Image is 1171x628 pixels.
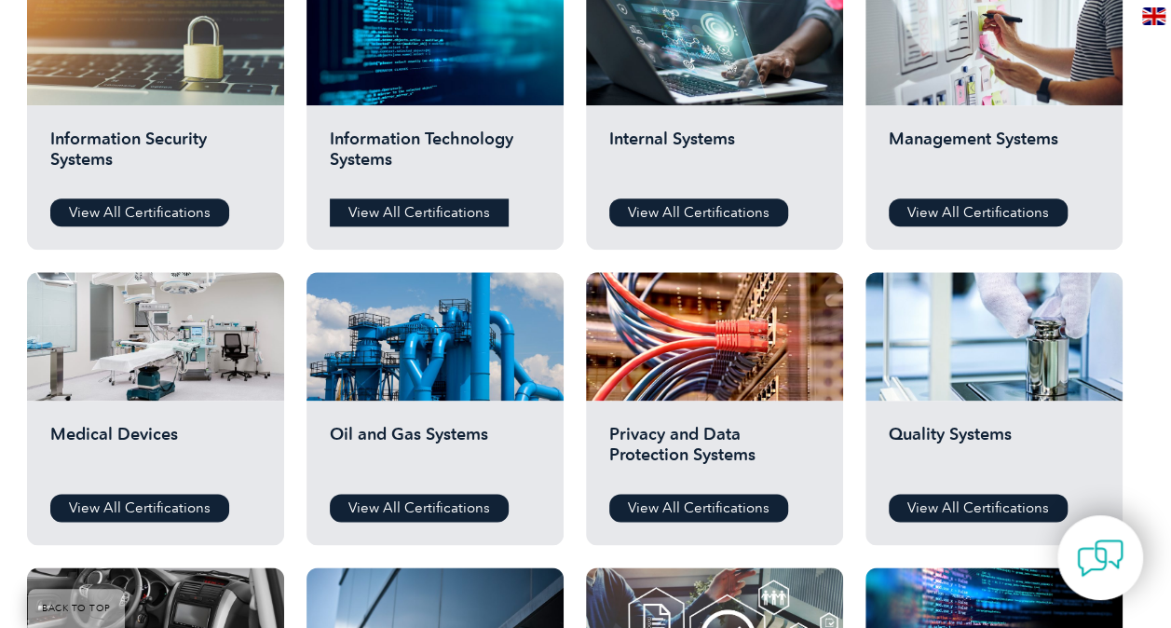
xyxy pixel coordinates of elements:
[609,129,820,184] h2: Internal Systems
[609,424,820,480] h2: Privacy and Data Protection Systems
[889,129,1099,184] h2: Management Systems
[1077,535,1123,581] img: contact-chat.png
[28,589,125,628] a: BACK TO TOP
[609,198,788,226] a: View All Certifications
[889,424,1099,480] h2: Quality Systems
[50,494,229,522] a: View All Certifications
[50,198,229,226] a: View All Certifications
[889,198,1068,226] a: View All Certifications
[50,424,261,480] h2: Medical Devices
[50,129,261,184] h2: Information Security Systems
[330,129,540,184] h2: Information Technology Systems
[609,494,788,522] a: View All Certifications
[889,494,1068,522] a: View All Certifications
[330,198,509,226] a: View All Certifications
[1142,7,1165,25] img: en
[330,424,540,480] h2: Oil and Gas Systems
[330,494,509,522] a: View All Certifications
